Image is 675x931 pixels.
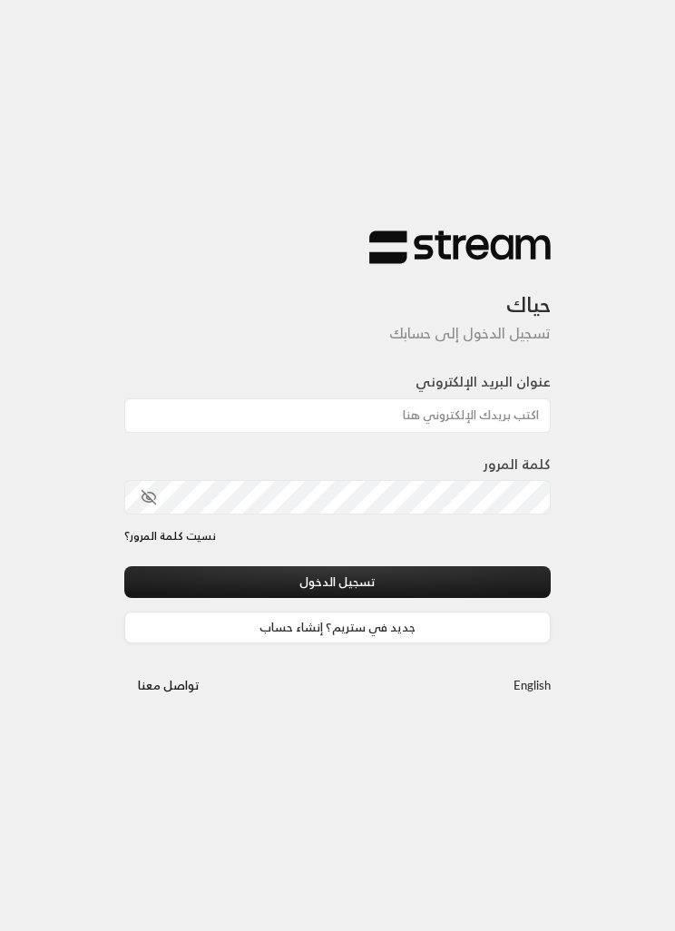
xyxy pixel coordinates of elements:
[124,528,216,544] a: نسيت كلمة المرور؟
[514,671,551,702] a: English
[124,325,551,342] h5: تسجيل الدخول إلى حسابك
[124,612,551,643] a: جديد في ستريم؟ إنشاء حساب
[484,455,551,475] label: كلمة المرور
[416,372,551,393] label: عنوان البريد الإلكتروني
[124,566,551,598] button: تسجيل الدخول
[124,265,551,318] h3: حياك
[133,482,164,513] button: toggle password visibility
[124,671,213,702] button: تواصل معنا
[124,398,551,433] input: اكتب بريدك الإلكتروني هنا
[124,675,213,696] a: تواصل معنا
[369,230,551,265] img: Stream Logo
